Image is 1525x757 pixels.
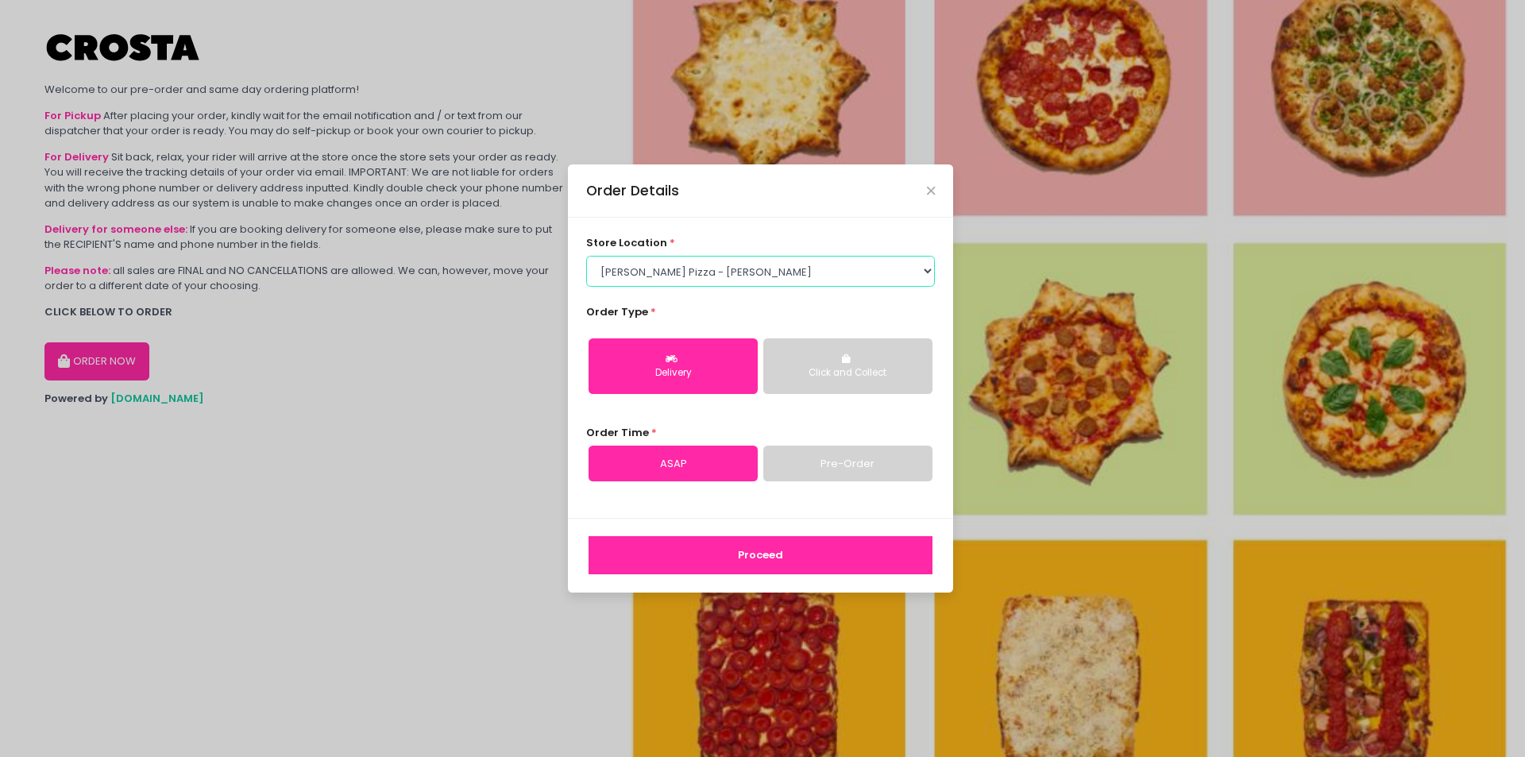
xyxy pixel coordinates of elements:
div: Click and Collect [774,366,921,380]
span: store location [586,235,667,250]
span: Order Type [586,304,648,319]
button: Delivery [589,338,758,394]
a: ASAP [589,446,758,482]
button: Click and Collect [763,338,932,394]
span: Order Time [586,425,649,440]
div: Order Details [586,180,679,201]
div: Delivery [600,366,747,380]
button: Proceed [589,536,932,574]
button: Close [927,187,935,195]
a: Pre-Order [763,446,932,482]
